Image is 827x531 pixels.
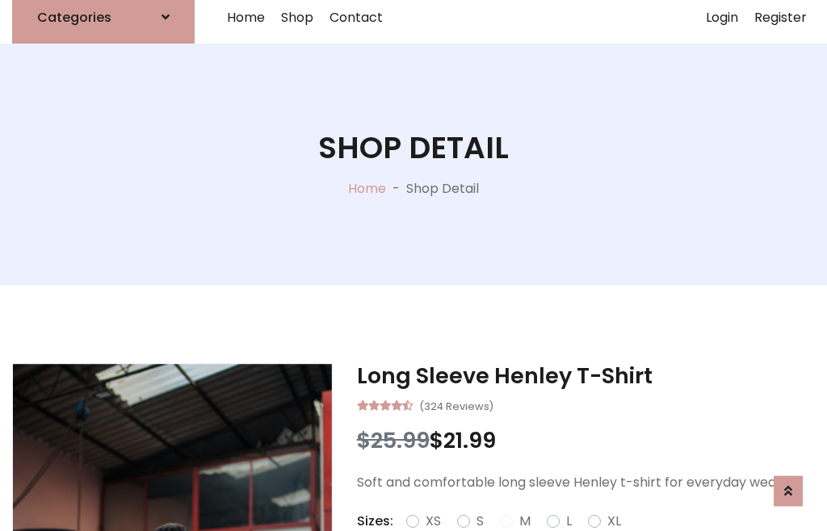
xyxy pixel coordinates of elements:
[37,10,111,25] h6: Categories
[357,512,393,531] p: Sizes:
[426,512,441,531] label: XS
[357,473,815,492] p: Soft and comfortable long sleeve Henley t-shirt for everyday wear.
[566,512,572,531] label: L
[607,512,621,531] label: XL
[476,512,484,531] label: S
[419,395,493,415] small: (324 Reviews)
[357,363,815,389] h3: Long Sleeve Henley T-Shirt
[357,425,430,455] span: $25.99
[443,425,496,455] span: 21.99
[406,179,479,199] p: Shop Detail
[357,428,815,454] h3: $
[386,179,406,199] p: -
[348,179,386,198] a: Home
[519,512,531,531] label: M
[318,130,509,166] h1: Shop Detail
